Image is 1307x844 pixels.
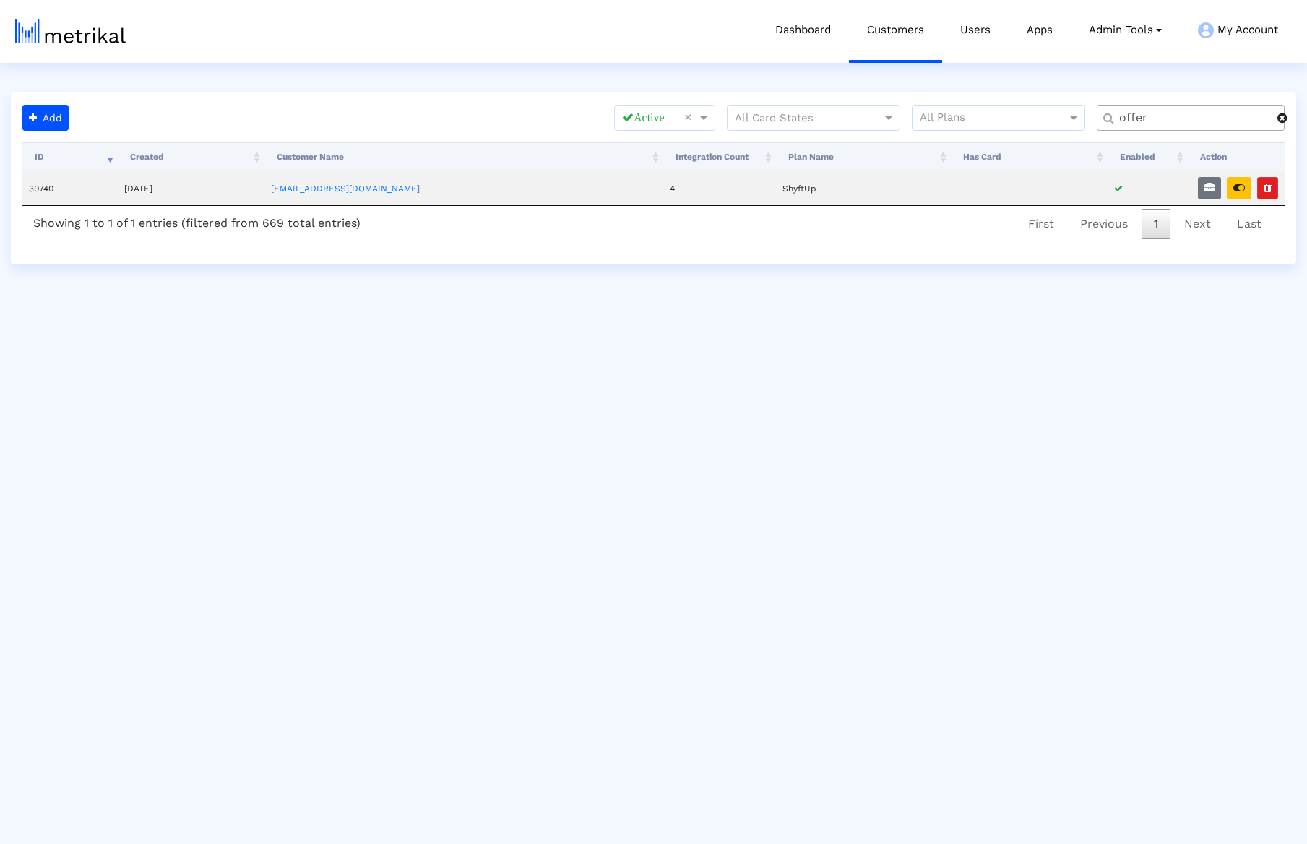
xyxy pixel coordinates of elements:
[264,142,663,171] th: Customer Name: activate to sort column ascending
[271,184,420,194] a: [EMAIL_ADDRESS][DOMAIN_NAME]
[920,109,1069,128] input: All Plans
[1016,209,1066,239] a: First
[117,142,264,171] th: Created: activate to sort column ascending
[663,142,775,171] th: Integration Count: activate to sort column ascending
[15,19,126,43] img: metrical-logo-light.png
[22,105,69,131] button: Add
[775,142,950,171] th: Plan Name: activate to sort column ascending
[117,171,264,205] td: [DATE]
[684,109,696,126] span: Clear all
[1187,142,1285,171] th: Action
[1225,209,1274,239] a: Last
[663,171,775,205] td: 4
[1142,209,1170,239] a: 1
[1198,22,1214,38] img: my-account-menu-icon.png
[950,142,1107,171] th: Has Card: activate to sort column ascending
[22,206,372,236] div: Showing 1 to 1 of 1 entries (filtered from 669 total entries)
[1068,209,1140,239] a: Previous
[775,171,950,205] td: ShyftUp
[735,109,866,128] input: All Card States
[22,171,117,205] td: 30740
[1107,142,1187,171] th: Enabled: activate to sort column ascending
[22,142,117,171] th: ID: activate to sort column ascending
[1172,209,1223,239] a: Next
[1109,111,1277,126] input: Customer Name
